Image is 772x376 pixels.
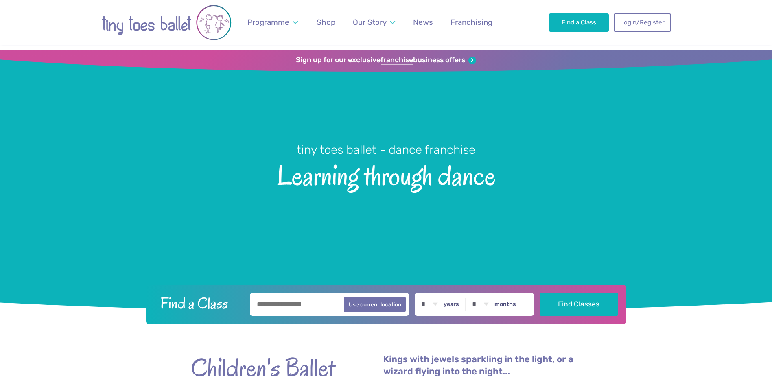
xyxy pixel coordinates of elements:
a: Programme [243,13,302,32]
a: News [409,13,437,32]
a: Login/Register [614,13,671,31]
span: News [413,17,433,27]
span: Learning through dance [14,158,758,191]
small: tiny toes ballet - dance franchise [297,143,475,157]
span: Shop [317,17,335,27]
a: Find a Class [549,13,609,31]
a: Franchising [447,13,496,32]
h2: Find a Class [154,293,244,313]
label: months [494,301,516,308]
span: Programme [247,17,289,27]
strong: franchise [381,56,413,65]
label: years [444,301,459,308]
span: Our Story [353,17,387,27]
a: Our Story [349,13,399,32]
span: Franchising [451,17,492,27]
button: Find Classes [540,293,618,316]
a: Shop [313,13,339,32]
img: tiny toes ballet [101,4,232,40]
button: Use current location [344,297,406,312]
a: Sign up for our exclusivefranchisebusiness offers [296,56,476,65]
